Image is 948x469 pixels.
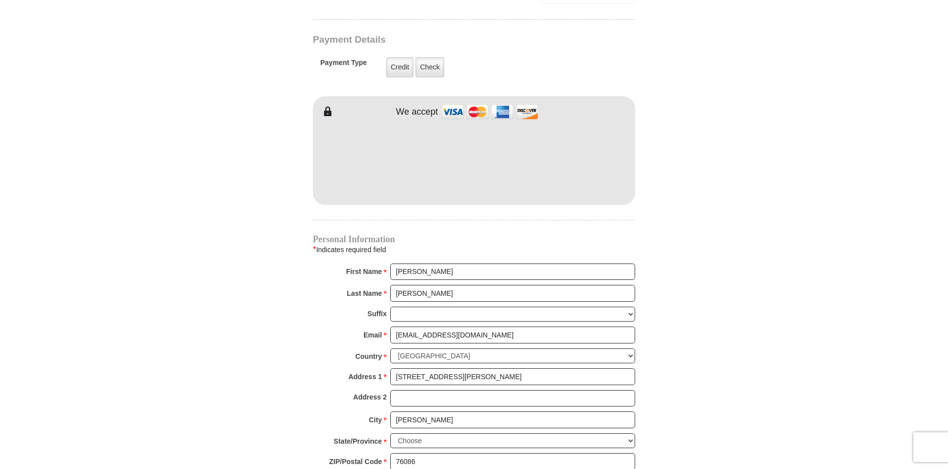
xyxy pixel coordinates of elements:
img: credit cards accepted [440,101,539,123]
strong: ZIP/Postal Code [329,455,382,469]
div: Indicates required field [313,243,635,256]
h3: Payment Details [313,34,566,46]
h4: We accept [396,107,438,118]
strong: Address 2 [353,390,387,404]
strong: First Name [346,265,382,278]
strong: Address 1 [349,370,382,384]
h4: Personal Information [313,235,635,243]
label: Check [415,57,444,77]
strong: Country [355,349,382,363]
strong: City [369,413,382,427]
h5: Payment Type [320,59,367,72]
label: Credit [386,57,414,77]
strong: Suffix [367,307,387,321]
strong: State/Province [334,434,382,448]
strong: Email [363,328,382,342]
strong: Last Name [347,286,382,300]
